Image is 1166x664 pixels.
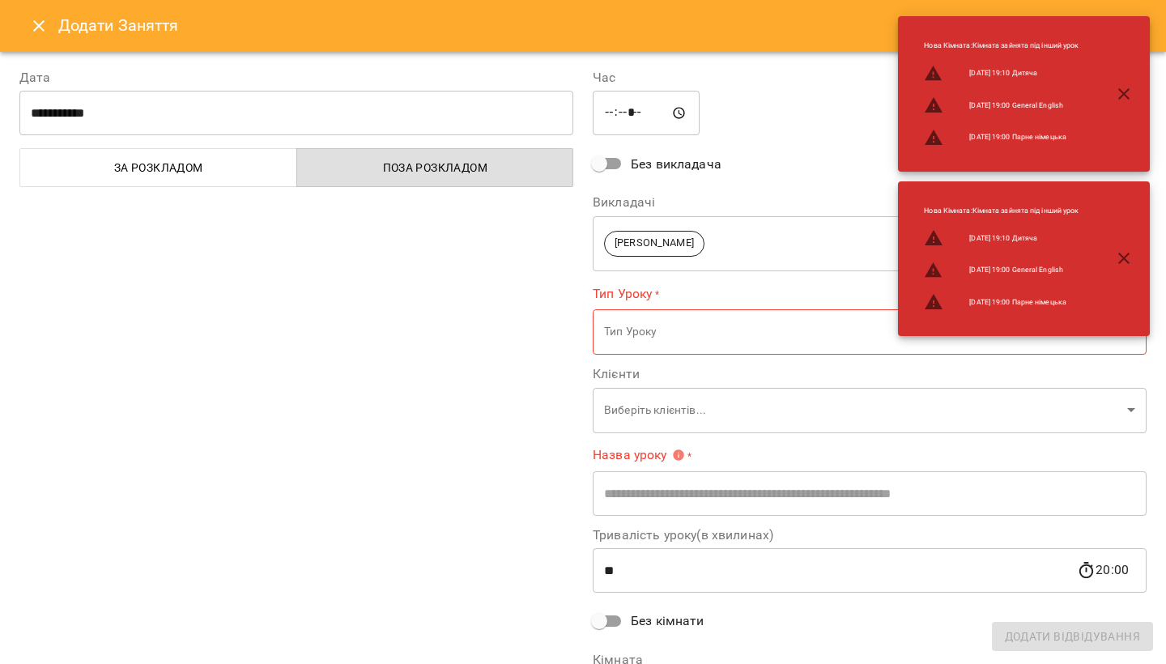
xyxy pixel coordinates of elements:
[593,387,1147,433] div: Виберіть клієнтів...
[911,89,1092,121] li: [DATE] 19:00 General English
[19,71,573,84] label: Дата
[593,196,1147,209] label: Викладачі
[593,368,1147,381] label: Клієнти
[604,402,1121,419] p: Виберіть клієнтів...
[911,222,1092,254] li: [DATE] 19:10 Дитяча
[911,286,1092,318] li: [DATE] 19:00 Парне німецька
[593,71,1147,84] label: Час
[911,121,1092,154] li: [DATE] 19:00 Парне німецька
[593,449,685,462] span: Назва уроку
[911,254,1092,287] li: [DATE] 19:00 General English
[593,309,1147,355] div: Тип Уроку
[605,236,704,251] span: [PERSON_NAME]
[593,215,1147,271] div: [PERSON_NAME]
[911,34,1092,57] li: Нова Кімната : Кімната зайнята під інший урок
[631,155,721,174] span: Без викладача
[911,57,1092,90] li: [DATE] 19:10 Дитяча
[58,13,1147,38] h6: Додати Заняття
[19,148,297,187] button: За розкладом
[911,199,1092,223] li: Нова Кімната : Кімната зайнята під інший урок
[604,324,1121,340] p: Тип Уроку
[296,148,574,187] button: Поза розкладом
[19,6,58,45] button: Close
[30,158,287,177] span: За розкладом
[593,284,1147,303] label: Тип Уроку
[672,449,685,462] svg: Вкажіть назву уроку або виберіть клієнтів
[307,158,564,177] span: Поза розкладом
[593,529,1147,542] label: Тривалість уроку(в хвилинах)
[631,611,704,631] span: Без кімнати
